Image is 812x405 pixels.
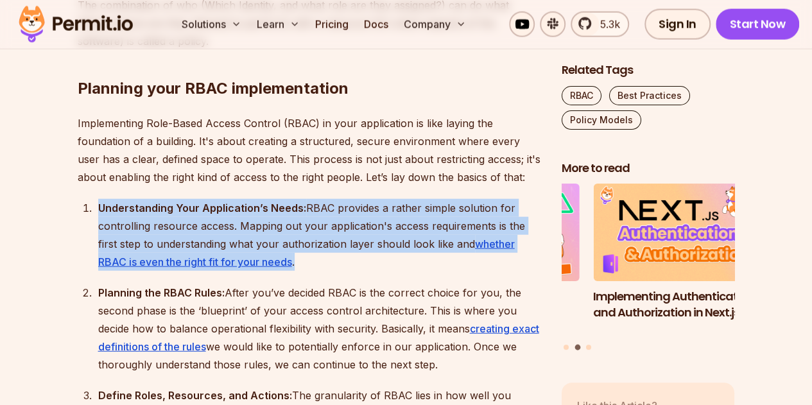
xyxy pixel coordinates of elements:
a: Implementing Authentication and Authorization in Next.jsImplementing Authentication and Authoriza... [593,184,766,336]
a: Best Practices [609,85,690,105]
button: Go to slide 3 [586,344,591,349]
strong: Define Roles, Resources, and Actions: [98,389,292,402]
p: Implementing Role-Based Access Control (RBAC) in your application is like laying the foundation o... [78,114,541,186]
a: 5.3k [571,12,629,37]
a: Docs [359,12,393,37]
button: Solutions [177,12,246,37]
div: Posts [562,184,735,352]
li: 1 of 3 [406,184,580,336]
button: Go to slide 2 [574,344,580,350]
a: Sign In [644,9,711,40]
a: Start Now [716,9,800,40]
h3: Implementing Authentication and Authorization in Next.js [593,288,766,320]
button: Learn [252,12,305,37]
span: 5.3k [592,17,620,32]
li: 2 of 3 [593,184,766,336]
button: Go to slide 1 [564,344,569,349]
img: Permit logo [13,3,139,46]
a: Pricing [310,12,354,37]
a: Policy Models [562,110,641,129]
strong: Understanding Your Application’s Needs: [98,202,306,214]
a: RBAC [562,85,601,105]
h3: Implementing Multi-Tenant RBAC in Nuxt.js [406,288,580,320]
h2: Planning your RBAC implementation [78,27,541,99]
div: RBAC provides a rather simple solution for controlling resource access. Mapping out your applicat... [98,199,541,271]
strong: Planning the RBAC Rules: [98,286,225,299]
img: Implementing Authentication and Authorization in Next.js [593,184,766,281]
h2: More to read [562,160,735,176]
div: After you’ve decided RBAC is the correct choice for you, the second phase is the ‘blueprint’ of y... [98,284,541,374]
h2: Related Tags [562,62,735,78]
button: Company [399,12,471,37]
